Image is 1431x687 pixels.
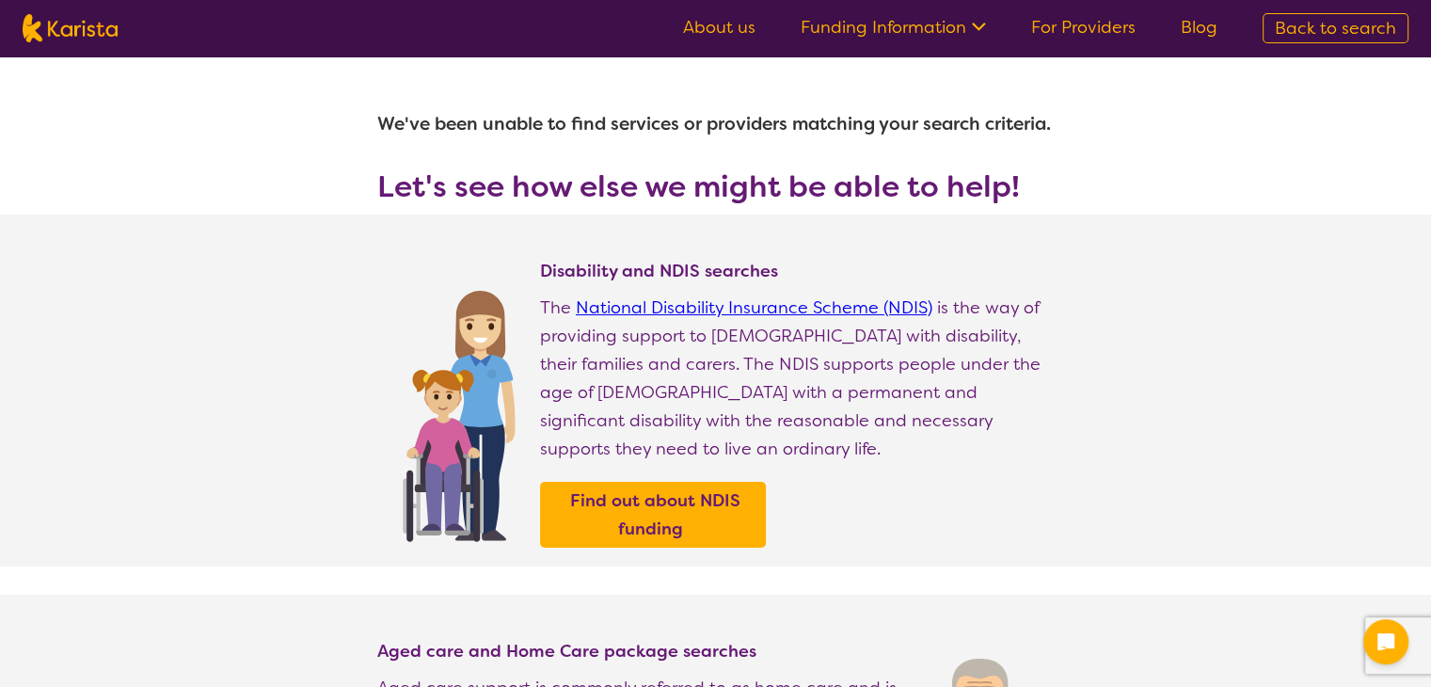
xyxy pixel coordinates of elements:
a: Find out about NDIS funding [545,487,761,543]
h1: We've been unable to find services or providers matching your search criteria. [377,102,1055,147]
a: About us [683,16,755,39]
h4: Disability and NDIS searches [540,260,1055,282]
h3: Let's see how else we might be able to help! [377,169,1055,203]
img: Karista logo [23,14,118,42]
a: National Disability Insurance Scheme (NDIS) [576,296,932,319]
a: Funding Information [801,16,986,39]
a: For Providers [1031,16,1136,39]
b: Find out about NDIS funding [570,489,740,540]
p: The is the way of providing support to [DEMOGRAPHIC_DATA] with disability, their families and car... [540,294,1055,463]
a: Back to search [1263,13,1408,43]
h4: Aged care and Home Care package searches [377,640,905,663]
span: Back to search [1275,17,1396,40]
img: Find NDIS and Disability services and providers [396,279,521,542]
a: Blog [1181,16,1217,39]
